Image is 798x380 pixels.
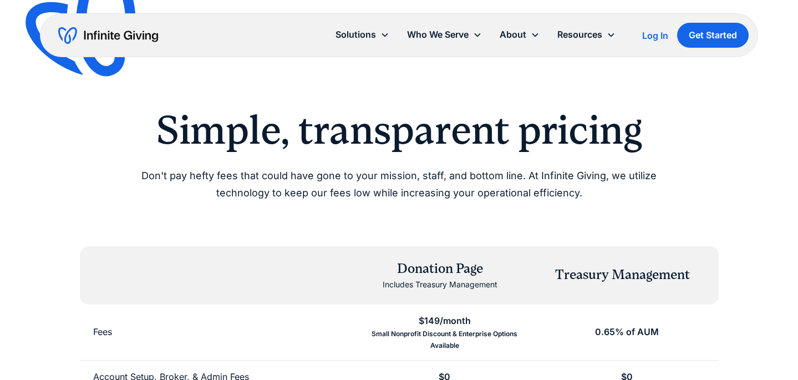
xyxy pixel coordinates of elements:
[383,260,497,278] div: Donation Page
[555,266,690,285] div: Treasury Management
[115,168,683,201] p: Don't pay hefty fees that could have gone to your mission, staff, and bottom line. At Infinite Gi...
[642,31,668,40] div: Log In
[58,27,158,44] a: home
[491,23,548,47] div: About
[407,27,469,42] div: Who We Serve
[557,27,602,42] div: Resources
[398,23,491,47] div: Who We Serve
[327,23,398,47] div: Solutions
[500,27,526,42] div: About
[677,23,749,48] a: Get Started
[367,328,522,351] div: Small Nonprofit Discount & Enterprise Options Available
[336,27,376,42] div: Solutions
[115,107,683,154] h2: Simple, transparent pricing
[642,29,668,42] a: Log In
[93,325,112,340] div: Fees
[383,278,497,291] div: Includes Treasury Management
[595,325,659,340] div: 0.65% of AUM
[548,23,624,47] div: Resources
[419,313,471,328] div: $149/month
